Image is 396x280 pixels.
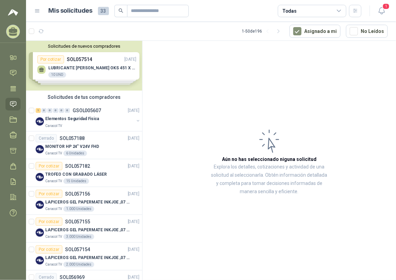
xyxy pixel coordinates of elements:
div: Solicitudes de nuevos compradoresPor cotizarSOL057514[DATE] LUBRICANTE [PERSON_NAME] OKS 451 X 40... [26,41,142,91]
a: CerradoSOL057188[DATE] Company LogoMONITOR HP 24" V24V FHDCaracol TV6 Unidades [26,131,142,159]
div: 1 [36,108,41,113]
p: LAPICEROS GEL PAPERMATE INKJOE ,07 1 LOGO 1 TINTA [45,227,131,233]
p: GSOL005607 [73,108,101,113]
a: Por cotizarSOL057155[DATE] Company LogoLAPICEROS GEL PAPERMATE INKJOE ,07 1 LOGO 1 TINTACaracol T... [26,215,142,243]
div: Todas [282,7,297,15]
p: [DATE] [128,219,139,225]
p: [DATE] [128,246,139,253]
div: 15 Unidades [63,178,89,184]
div: 3.000 Unidades [63,234,94,240]
button: 1 [375,5,388,17]
div: 6 Unidades [63,151,87,156]
p: Caracol TV [45,151,62,156]
div: 2.000 Unidades [63,262,94,267]
p: LAPICEROS GEL PAPERMATE INKJOE ,07 1 LOGO 1 TINTA [45,255,131,261]
div: 0 [41,108,47,113]
span: search [119,8,123,13]
p: SOL057188 [60,136,85,141]
p: [DATE] [128,191,139,197]
div: Cerrado [36,134,57,142]
div: 1 - 50 de 196 [242,26,284,37]
p: Caracol TV [45,262,62,267]
p: SOL057154 [65,247,90,252]
p: TROFEO CON GRABADO LÁSER [45,171,107,178]
div: Por cotizar [36,190,62,198]
div: Solicitudes de tus compradores [26,91,142,104]
span: 1 [382,3,390,10]
div: 0 [59,108,64,113]
p: SOL057182 [65,164,90,168]
button: Asignado a mi [289,25,341,38]
p: [DATE] [128,135,139,142]
p: SOL056969 [60,275,85,280]
img: Logo peakr [8,8,18,16]
p: Elementos Seguridad Fisica [45,116,99,122]
div: 1.000 Unidades [63,206,94,212]
p: [DATE] [128,163,139,170]
p: Explora los detalles, cotizaciones y actividad de una solicitud al seleccionarla. Obtén informaci... [211,163,327,196]
a: Por cotizarSOL057182[DATE] Company LogoTROFEO CON GRABADO LÁSERCaracol TV15 Unidades [26,159,142,187]
p: LAPICEROS GEL PAPERMATE INKJOE ,07 1 LOGO 1 TINTA [45,199,131,206]
a: 1 0 0 0 0 0 GSOL005607[DATE] Company LogoElementos Seguridad FisicaCaracol TV [36,106,141,128]
p: Caracol TV [45,234,62,240]
span: 33 [98,7,109,15]
img: Company Logo [36,256,44,265]
img: Company Logo [36,229,44,237]
button: Solicitudes de nuevos compradores [29,44,139,49]
img: Company Logo [36,201,44,209]
a: Por cotizarSOL057154[DATE] Company LogoLAPICEROS GEL PAPERMATE INKJOE ,07 1 LOGO 1 TINTACaracol T... [26,243,142,270]
h3: Aún no has seleccionado niguna solicitud [222,155,317,163]
p: [DATE] [128,107,139,114]
div: 0 [47,108,52,113]
div: 0 [53,108,58,113]
p: MONITOR HP 24" V24V FHD [45,143,99,150]
p: Caracol TV [45,123,62,128]
img: Company Logo [36,117,44,126]
div: 0 [65,108,70,113]
a: Por cotizarSOL057156[DATE] Company LogoLAPICEROS GEL PAPERMATE INKJOE ,07 1 LOGO 1 TINTACaracol T... [26,187,142,215]
h1: Mis solicitudes [49,6,92,16]
img: Company Logo [36,173,44,181]
div: Por cotizar [36,162,62,170]
p: Caracol TV [45,178,62,184]
p: SOL057156 [65,191,90,196]
img: Company Logo [36,145,44,153]
div: Por cotizar [36,245,62,254]
button: No Leídos [346,25,388,38]
p: Caracol TV [45,206,62,212]
p: SOL057155 [65,219,90,224]
div: Por cotizar [36,218,62,226]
